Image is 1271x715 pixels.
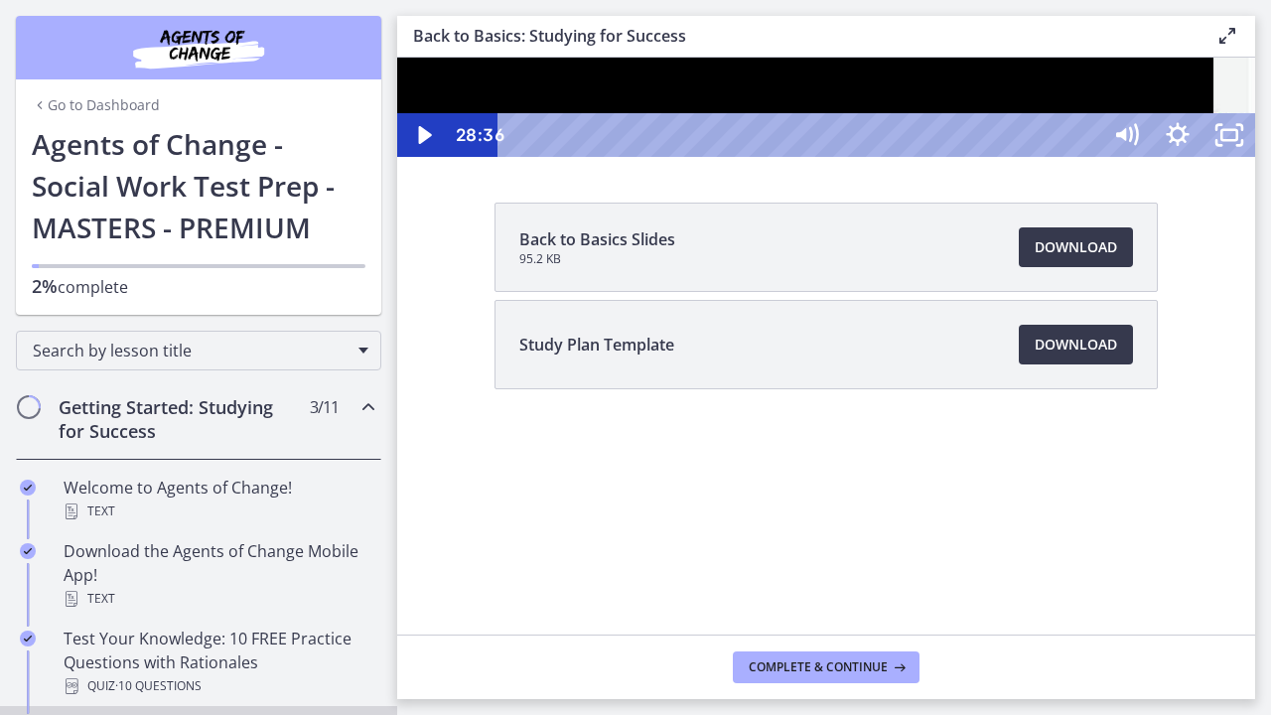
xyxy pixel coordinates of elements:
[20,631,36,646] i: Completed
[1019,227,1133,267] a: Download
[64,476,373,523] div: Welcome to Agents of Change!
[16,331,381,370] div: Search by lesson title
[413,24,1184,48] h3: Back to Basics: Studying for Success
[64,539,373,611] div: Download the Agents of Change Mobile App!
[64,674,373,698] div: Quiz
[519,251,675,267] span: 95.2 KB
[519,333,674,357] span: Study Plan Template
[115,674,202,698] span: · 10 Questions
[20,480,36,496] i: Completed
[1019,325,1133,364] a: Download
[32,95,160,115] a: Go to Dashboard
[79,24,318,71] img: Agents of Change Social Work Test Prep
[32,274,365,299] p: complete
[1035,333,1117,357] span: Download
[397,58,1255,157] iframe: Video Lesson
[310,395,339,419] span: 3 / 11
[33,340,349,361] span: Search by lesson title
[64,627,373,698] div: Test Your Knowledge: 10 FREE Practice Questions with Rationales
[749,659,888,675] span: Complete & continue
[1035,235,1117,259] span: Download
[59,395,301,443] h2: Getting Started: Studying for Success
[20,543,36,559] i: Completed
[519,227,675,251] span: Back to Basics Slides
[64,587,373,611] div: Text
[32,123,365,248] h1: Agents of Change - Social Work Test Prep - MASTERS - PREMIUM
[733,651,919,683] button: Complete & continue
[64,500,373,523] div: Text
[32,274,58,298] span: 2%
